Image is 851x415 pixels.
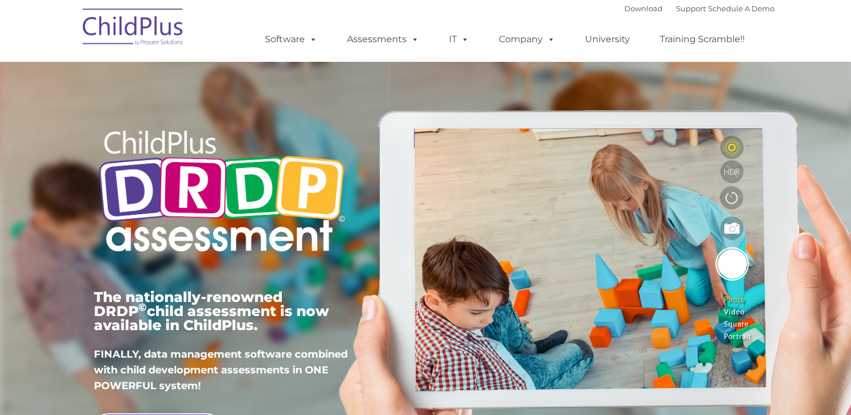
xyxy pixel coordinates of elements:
a: Schedule A Demo [708,4,775,13]
font: | [624,4,775,13]
span: The nationally-renowned DRDP child assessment is now available in ChildPlus. [94,288,329,333]
a: Company [488,28,566,51]
img: Copyright - DRDP Logo Light [94,115,349,270]
a: Download [624,4,663,13]
span: FINALLY, data management software combined with child development assessments in ONE POWERFUL sys... [94,348,348,392]
a: Assessments [336,28,430,51]
a: Software [254,28,328,51]
a: University [574,28,641,51]
a: IT [438,28,480,51]
img: ChildPlus by Procare Solutions [77,1,190,57]
sup: © [138,301,147,314]
a: Training Scramble!! [649,28,756,51]
a: Support [676,4,706,13]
